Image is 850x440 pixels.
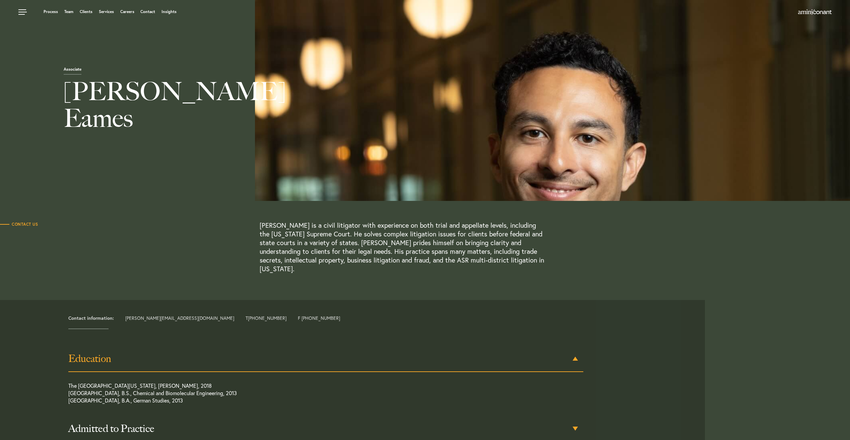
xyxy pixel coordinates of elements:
a: Process [44,10,58,14]
a: [PERSON_NAME][EMAIL_ADDRESS][DOMAIN_NAME] [125,315,234,321]
p: The [GEOGRAPHIC_DATA][US_STATE], [PERSON_NAME], 2018 [GEOGRAPHIC_DATA], B.S., Chemical and Biomol... [68,382,532,408]
a: Contact [140,10,155,14]
a: Home [798,10,832,15]
a: Clients [80,10,92,14]
span: T [246,316,286,320]
p: [PERSON_NAME] is a civil litigator with experience on both trial and appellate levels, including ... [260,221,545,273]
a: Insights [161,10,177,14]
strong: Contact information: [68,315,114,321]
img: Amini & Conant [798,9,832,15]
span: Associate [64,67,81,75]
a: [PHONE_NUMBER] [248,315,286,321]
h3: Education [68,353,583,365]
a: Services [99,10,114,14]
a: Careers [120,10,134,14]
span: F [PHONE_NUMBER] [298,316,340,320]
h3: Admitted to Practice [68,423,583,435]
a: Team [64,10,73,14]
